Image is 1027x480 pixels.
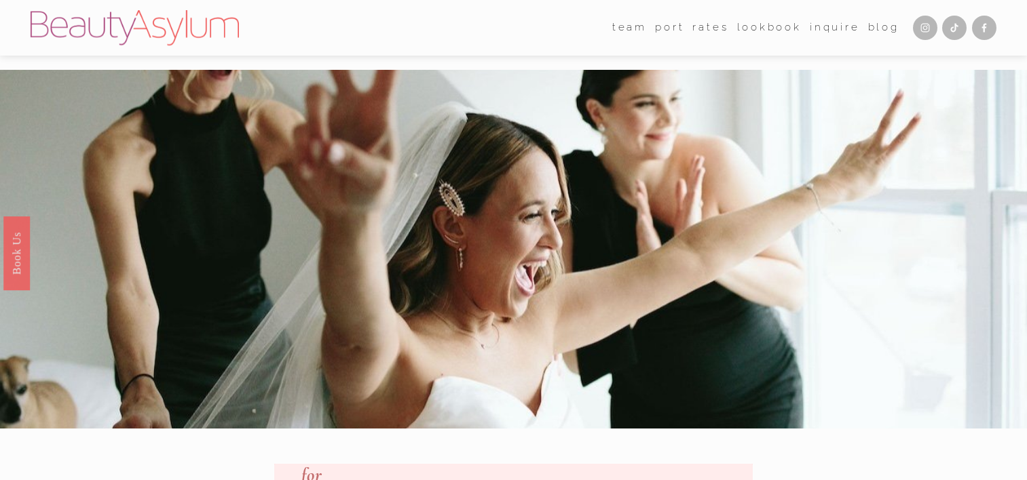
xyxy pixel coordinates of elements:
a: Inquire [810,18,860,38]
a: Rates [692,18,728,38]
a: folder dropdown [612,18,647,38]
a: Instagram [913,16,937,40]
a: Book Us [3,216,30,290]
a: TikTok [942,16,967,40]
a: Blog [868,18,899,38]
a: Facebook [972,16,996,40]
a: port [655,18,684,38]
img: Beauty Asylum | Bridal Hair &amp; Makeup Charlotte &amp; Atlanta [31,10,239,45]
span: team [612,18,647,37]
a: Lookbook [737,18,802,38]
